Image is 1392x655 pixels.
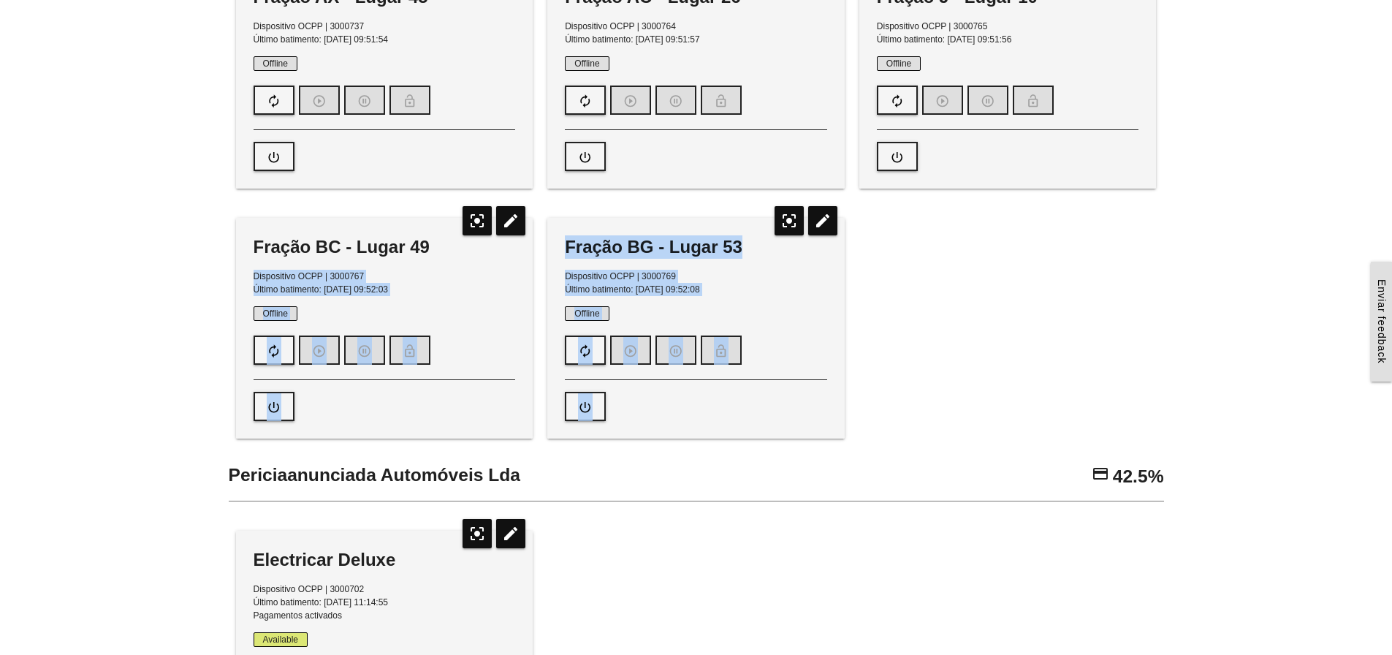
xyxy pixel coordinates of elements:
[254,284,389,295] span: Último batimento: [DATE] 09:52:03
[254,142,294,171] button: power_settings_new
[463,519,492,548] i: center_focus_strong
[254,392,294,421] button: power_settings_new
[1092,465,1109,482] i: credit_card
[578,87,593,115] i: autorenew
[565,235,827,259] div: Fração BG - Lugar 53
[808,206,837,235] i: edit
[877,21,988,31] span: Dispositivo OCPP | 3000765
[877,34,1012,45] span: Último batimento: [DATE] 09:51:56
[565,86,606,115] button: autorenew
[254,597,389,607] span: Último batimento: [DATE] 11:14:55
[1113,466,1164,486] span: 42.5%
[578,393,593,421] i: power_settings_new
[254,271,365,281] span: Dispositivo OCPP | 3000767
[775,206,804,235] i: center_focus_strong
[229,465,521,485] span: Periciaanunciada Automóveis Lda
[877,56,921,71] span: Offline
[578,143,593,171] i: power_settings_new
[565,142,606,171] button: power_settings_new
[565,271,676,281] span: Dispositivo OCPP | 3000769
[578,337,593,365] i: autorenew
[254,632,308,647] span: Available
[565,392,606,421] button: power_settings_new
[254,610,342,621] span: Pagamentos activados
[877,142,918,171] button: power_settings_new
[496,519,525,548] i: edit
[267,337,281,365] i: autorenew
[565,21,676,31] span: Dispositivo OCPP | 3000764
[565,34,700,45] span: Último batimento: [DATE] 09:51:57
[565,284,700,295] span: Último batimento: [DATE] 09:52:08
[254,86,294,115] button: autorenew
[565,56,609,71] span: Offline
[267,87,281,115] i: autorenew
[254,56,297,71] span: Offline
[254,21,365,31] span: Dispositivo OCPP | 3000737
[890,87,905,115] i: autorenew
[890,143,905,171] i: power_settings_new
[254,584,365,594] span: Dispositivo OCPP | 3000702
[1371,262,1392,381] a: Enviar feedback
[496,206,525,235] i: edit
[565,336,606,365] button: autorenew
[267,143,281,171] i: power_settings_new
[267,393,281,421] i: power_settings_new
[254,336,294,365] button: autorenew
[463,206,492,235] i: center_focus_strong
[565,306,609,321] span: Offline
[254,548,516,572] div: Electricar Deluxe
[254,235,516,259] div: Fração BC - Lugar 49
[877,86,918,115] button: autorenew
[254,306,297,321] span: Offline
[254,34,389,45] span: Último batimento: [DATE] 09:51:54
